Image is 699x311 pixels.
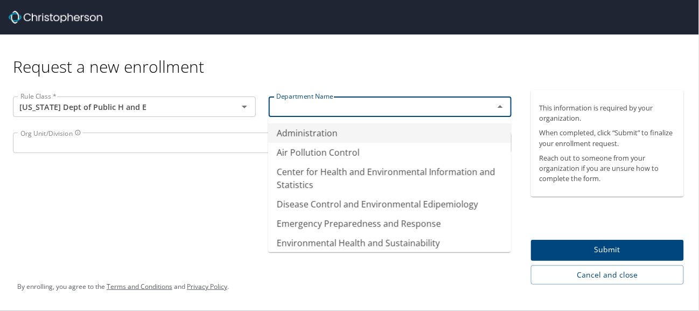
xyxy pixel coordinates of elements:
[268,123,511,143] li: Administration
[107,282,172,291] a: Terms and Conditions
[268,214,511,233] li: Emergency Preparedness and Response
[9,11,102,24] img: cbt logo
[268,143,511,162] li: Air Pollution Control
[531,265,684,285] button: Cancel and close
[13,34,693,77] div: Request a new enrollment
[237,99,252,114] button: Open
[75,129,81,136] svg: Billing Division
[187,282,227,291] a: Privacy Policy
[268,195,511,214] li: Disease Control and Environmental Edipemiology
[540,243,676,257] span: Submit
[540,153,676,184] p: Reach out to someone from your organization if you are unsure how to complete the form.
[540,103,676,123] p: This information is required by your organization.
[268,233,511,253] li: Environmental Health and Sustainability
[268,162,511,195] li: Center for Health and Environmental Information and Statistics
[17,273,229,300] div: By enrolling, you agree to the and .
[540,128,676,148] p: When completed, click “Submit” to finalize your enrollment request.
[531,240,684,261] button: Submit
[540,268,676,282] span: Cancel and close
[493,99,508,114] button: Close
